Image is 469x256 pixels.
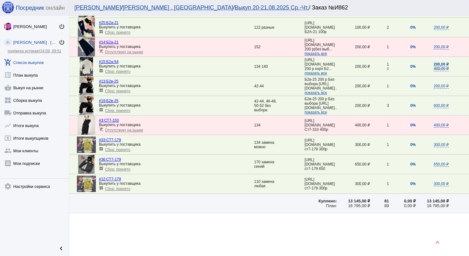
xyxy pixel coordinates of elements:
span: #33: [99,138,106,142]
span: Сбор: принято [105,30,130,35]
div: 2 [370,25,389,30]
span: Отсутствует на рынке [105,128,143,132]
div: 1 [370,45,389,49]
div: 0,00 ₽ [389,199,416,203]
span: Сбор: принято [105,167,130,172]
div: Выкупить у поставщика [99,123,254,127]
div: 89 [370,203,389,208]
app-description-cutted: [URL][DOMAIN_NAME] ст7-179 300р [304,177,337,190]
div: [PERSON_NAME] . [GEOGRAPHIC_DATA] [13,40,59,45]
div: 0,00 ₽ [389,203,416,208]
div: 122 разные [254,25,279,30]
img: Eed8XtNDFdCzkntd9xFieb2cSW4DnSdVOsyMqvEDJ_s2XbGaRVUwgpzjM__CD2gzrt_4b9lruql7y7hSLxgrzaJu.jpg [78,38,95,56]
span: Отсутствует на рынке [105,50,143,54]
span: #15: [99,60,106,64]
span: #12: [99,177,106,181]
a: #36:СТ7-179 [99,157,121,162]
mat-icon: show_chart [4,122,12,129]
app-description-cutted: [URL][DOMAIN_NAME] Б2А-21 100р [304,21,337,34]
div: Выкупить у поставщика [99,142,254,147]
img: IJ9xcougcGpaajlzumvkq-MJfX3LSHRpIGi0UOnAIqA21IBeMcdzrTMSBZIEW8Ba9W0oetCpvCewSZCR-IwyJJU1.jpg [80,57,93,76]
span: 650,00 ₽ [434,162,449,167]
span: Сбор: принято [105,148,130,152]
a: #19:Б2в-25 [99,99,119,103]
mat-icon: shopping_basket [4,84,12,91]
span: #36: [99,157,106,162]
div: 42-44 [254,84,279,88]
mat-icon: widgets [99,68,103,73]
span: 0% [410,123,416,127]
span: показать все [304,51,327,56]
img: KfzzGxAPb22gsHHgb4ZPC4yvWmDFVsMeP62p3WDA3b8BhWV5N1tMrSzOwgFw-4RqizN4xR41X2OjlureBONS3Ux-.jpg [77,176,96,192]
div: Выкупить у поставщика [99,162,254,166]
a: [PERSON_NAME] . [GEOGRAPHIC_DATA] [123,4,233,11]
div: 200,00 ₽ [337,103,370,108]
div: Выкупить у поставщика [99,181,254,186]
span: 200,00 ₽ [434,45,449,49]
mat-icon: list_alt [4,71,12,79]
a: #3:СТ7-153 [99,118,119,123]
span: 0% [410,64,416,69]
a: #25:Б2а-21 [99,20,119,25]
div: 152 [254,45,279,49]
img: U-5uC5-vYx4qVQFJpcb1ApuPyE59KIqxQViWEvTe8Jdt-REoPPFCmN0ECjhTokXcdfBfRovZoRsitYtThh3odAgi.jpg [78,155,95,174]
div: 300,00 ₽ [337,143,370,147]
img: KfzzGxAPb22gsHHgb4ZPC4yvWmDFVsMeP62p3WDA3b8BhWV5N1tMrSzOwgFw-4RqizN4xR41X2OjlureBONS3Ux-.jpg [77,137,96,153]
span: 600,00 ₽ [434,103,449,108]
div: 13 145,00 ₽ [337,199,370,203]
span: 300,00 ₽ [434,182,449,186]
mat-icon: receipt [4,160,12,167]
div: 16 795,00 ₽ [337,203,370,208]
img: community_200.png [4,38,12,46]
div: 200,00 ₽ [337,84,370,88]
div: 1 [370,62,389,67]
div: 16 795,00 ₽ [416,203,449,208]
app-description-cutted: [URL][DOMAIN_NAME] Ст7-153 400р [304,119,337,132]
div: 110 замена любая [254,179,279,188]
div: 134 [254,123,279,127]
div: [PERSON_NAME] [13,24,59,29]
span: Сбор: принято [105,108,130,113]
span: #14: [99,40,106,44]
mat-icon: remove_shopping_cart [99,49,103,53]
div: 400,00 ₽ [337,123,370,127]
span: показать все [304,90,327,95]
span: 0% [410,103,416,108]
mat-icon: add_shopping_cart [4,59,12,66]
app-description-cutted: Б2в-25 200 р Без выбора [URL][DOMAIN_NAME].. [304,97,337,114]
img: apple-icon-60x60.png [2,1,14,14]
a: подписка истекает24.09, 09:51 [8,49,61,53]
a: #33:СТ7-179 [99,138,121,142]
div: / / / Заказ №И862 [74,4,458,11]
mat-icon: settings [4,183,12,190]
div: 200,00 ₽ [337,45,370,49]
mat-icon: widgets [99,108,103,112]
span: #3: [99,118,104,123]
div: План: [304,203,337,208]
span: #25: [99,20,106,25]
div: 100,00 ₽ [337,25,370,30]
div: 3 [370,103,389,108]
img: dj0iX4V4a89ByG5SViP-XrSi1YHmEyrbe2KHdQ4PiBp_NmE1KHDz8lvMEdmwhao29wJUxNjsO3nSvDij8A53jWCS.jpg [78,18,95,37]
div: Выкупить у поставщика [99,44,254,49]
span: Сбор: принято [105,69,130,74]
mat-icon: local_shipping [4,109,12,117]
mat-icon: power_settings_new [59,39,65,45]
div: 13 145,00 ₽ [416,199,449,203]
span: 0% [410,182,416,186]
div: 42-44, 46-48, 50-52 без выбора [254,99,279,112]
span: 200,00 ₽ [434,62,449,67]
div: 134 140 [254,64,279,69]
a: #15:Б2а-54 [99,60,119,64]
mat-icon: widgets [99,147,103,151]
mat-icon: remove_shopping_cart [99,127,103,131]
app-description-cutted: [URL][DOMAIN_NAME] 200 р корп Б2... [304,58,337,75]
span: 400,00 ₽ [434,67,449,71]
span: 0% [410,84,416,88]
span: Сбор: принято [105,187,130,191]
div: Куплено: [304,199,337,203]
img: 73xLq58P2BOqs-qIllg3xXCtabieAB0OMVER0XTxHpc0AjG-Rb2SSuXsq4It7hEfqgBcQNho.jpg [4,23,12,30]
div: Выкупить у поставщика [99,64,254,68]
div: 1 [370,162,389,166]
span: 200,00 ₽ [434,84,449,89]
